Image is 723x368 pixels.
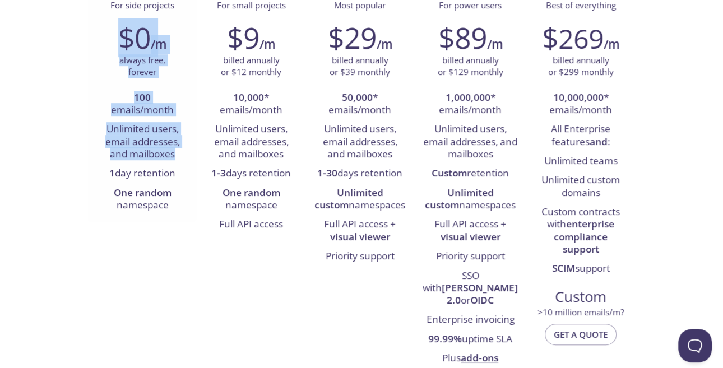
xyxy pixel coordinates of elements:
[314,215,406,247] li: Full API access +
[96,88,188,120] li: emails/month
[330,230,390,243] strong: visual viewer
[461,351,498,364] a: add-ons
[441,230,500,243] strong: visual viewer
[432,166,467,179] strong: Custom
[423,267,518,311] li: SSO with or
[590,135,608,148] strong: and
[205,215,297,234] li: Full API access
[119,54,165,78] p: always free, forever
[535,259,627,278] li: support
[205,184,297,216] li: namespace
[96,120,188,164] li: Unlimited users, email addresses, and mailboxes
[428,332,462,345] strong: 99.99%
[438,54,503,78] p: billed annually or $129 monthly
[314,88,406,120] li: * emails/month
[314,120,406,164] li: Unlimited users, email addresses, and mailboxes
[342,91,373,104] strong: 50,000
[259,35,275,54] h6: /m
[233,91,264,104] strong: 10,000
[227,21,259,54] h2: $9
[221,54,281,78] p: billed annually or $12 monthly
[425,186,494,211] strong: Unlimited custom
[96,164,188,183] li: day retention
[211,166,226,179] strong: 1-3
[114,186,172,199] strong: One random
[423,349,518,368] li: Plus
[423,184,518,216] li: namespaces
[553,91,604,104] strong: 10,000,000
[542,21,604,54] h2: $
[545,324,617,345] button: Get a quote
[205,120,297,164] li: Unlimited users, email addresses, and mailboxes
[151,35,166,54] h6: /m
[423,164,518,183] li: retention
[554,327,608,342] span: Get a quote
[314,184,406,216] li: namespaces
[558,20,604,57] span: 269
[317,166,337,179] strong: 1-30
[487,35,503,54] h6: /m
[535,203,627,259] li: Custom contracts with
[423,88,518,120] li: * emails/month
[535,88,627,120] li: * emails/month
[314,247,406,266] li: Priority support
[205,88,297,120] li: * emails/month
[438,21,487,54] h2: $89
[109,166,115,179] strong: 1
[423,311,518,330] li: Enterprise invoicing
[604,35,619,54] h6: /m
[118,21,151,54] h2: $0
[205,164,297,183] li: days retention
[330,54,390,78] p: billed annually or $39 monthly
[678,329,712,362] iframe: Help Scout Beacon - Open
[470,294,494,306] strong: OIDC
[548,54,614,78] p: billed annually or $299 monthly
[554,217,614,255] strong: enterprise compliance support
[423,215,518,247] li: Full API access +
[423,247,518,266] li: Priority support
[328,21,377,54] h2: $29
[223,186,280,199] strong: One random
[442,281,518,306] strong: [PERSON_NAME] 2.0
[314,164,406,183] li: days retention
[423,330,518,349] li: uptime SLA
[537,306,624,318] span: > 10 million emails/m?
[535,152,627,171] li: Unlimited teams
[423,120,518,164] li: Unlimited users, email addresses, and mailboxes
[134,91,151,104] strong: 100
[535,120,627,152] li: All Enterprise features :
[377,35,392,54] h6: /m
[552,262,575,274] strong: SCIM
[96,184,188,216] li: namespace
[535,171,627,203] li: Unlimited custom domains
[446,91,490,104] strong: 1,000,000
[535,287,626,306] span: Custom
[314,186,383,211] strong: Unlimited custom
